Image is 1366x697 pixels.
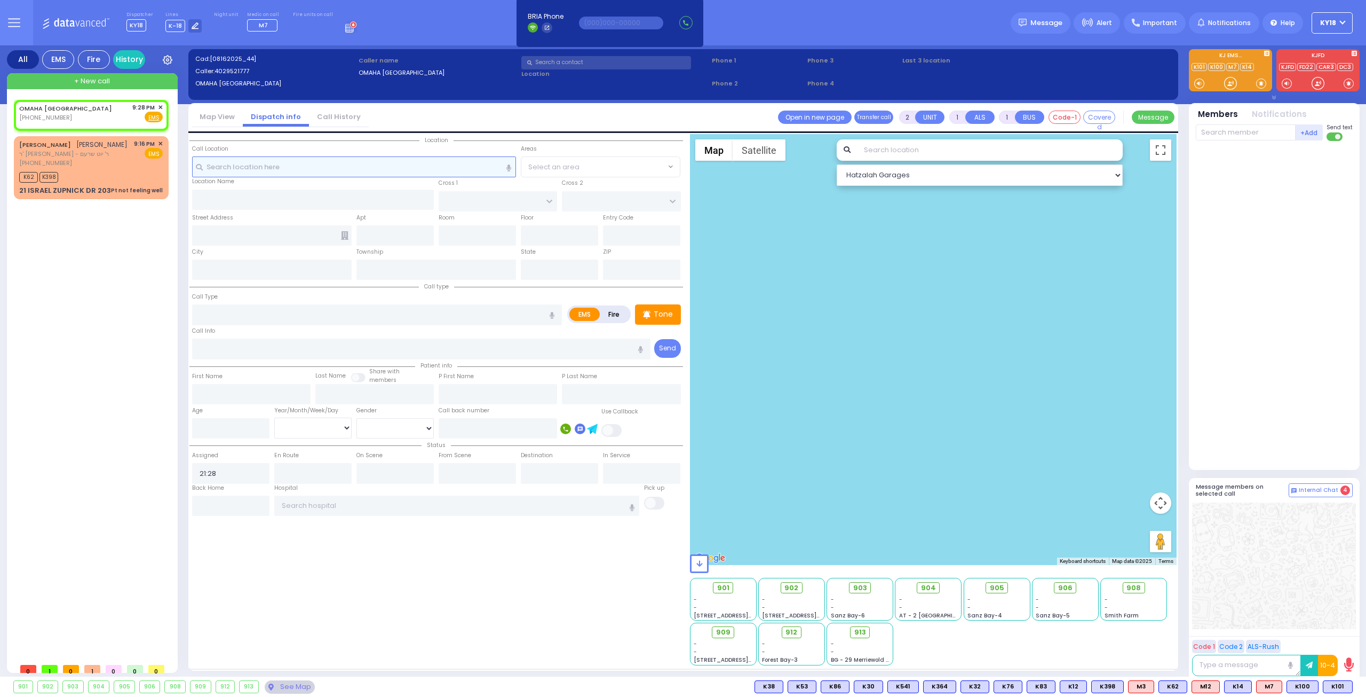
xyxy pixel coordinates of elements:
[419,136,454,144] span: Location
[521,69,708,79] label: Location
[762,648,765,656] span: -
[106,665,122,673] span: 0
[854,627,866,638] span: 913
[785,627,797,638] span: 912
[603,248,611,256] label: ZIP
[415,362,457,370] span: Patient info
[315,372,346,380] label: Last Name
[960,680,989,693] div: BLS
[1036,604,1039,612] span: -
[1289,483,1353,497] button: Internal Chat 4
[695,139,733,161] button: Show street map
[1337,63,1353,71] a: DC3
[19,150,128,159] span: ר' [PERSON_NAME] - ר' יוט שרעם
[831,656,891,664] span: BG - 29 Merriewold S.
[19,159,72,167] span: [PHONE_NUMBER]
[192,451,218,460] label: Assigned
[42,16,113,29] img: Logo
[1198,108,1238,121] button: Members
[994,680,1022,693] div: K76
[1286,680,1319,693] div: K100
[784,583,798,593] span: 902
[78,50,110,69] div: Fire
[19,185,111,196] div: 21 ISRAEL ZUPNICK DR 203
[192,293,218,301] label: Call Type
[694,640,697,648] span: -
[1091,680,1124,693] div: K398
[899,612,978,620] span: AT - 2 [GEOGRAPHIC_DATA]
[521,214,534,222] label: Floor
[214,12,238,18] label: Night unit
[821,680,849,693] div: BLS
[132,104,155,112] span: 9:28 PM
[1318,655,1338,676] button: 10-4
[967,596,971,604] span: -
[807,56,899,65] span: Phone 3
[1091,680,1124,693] div: BLS
[1097,18,1112,28] span: Alert
[192,327,215,335] label: Call Info
[265,680,315,694] div: See map
[1323,680,1353,693] div: BLS
[712,56,804,65] span: Phone 1
[965,111,995,124] button: ALS
[1150,492,1171,514] button: Map camera controls
[857,139,1123,161] input: Search location
[1297,63,1315,71] a: FD22
[309,112,369,122] a: Call History
[1281,18,1295,28] span: Help
[439,214,455,222] label: Room
[42,50,74,69] div: EMS
[158,139,163,148] span: ✕
[601,408,638,416] label: Use Callback
[439,451,471,460] label: From Scene
[192,145,228,153] label: Call Location
[762,604,765,612] span: -
[693,551,728,565] img: Google
[1296,124,1323,140] button: +Add
[831,596,834,604] span: -
[755,680,783,693] div: K38
[579,17,663,29] input: (000)000-00000
[192,214,233,222] label: Street Address
[1128,680,1154,693] div: M3
[74,76,110,87] span: + New call
[1226,63,1239,71] a: M7
[854,680,883,693] div: BLS
[76,140,128,149] span: [PERSON_NAME]
[158,103,163,112] span: ✕
[240,681,258,693] div: 913
[274,496,640,516] input: Search hospital
[902,56,1037,65] label: Last 3 location
[562,372,597,381] label: P Last Name
[1252,108,1307,121] button: Notifications
[140,681,160,693] div: 906
[1058,583,1073,593] span: 906
[356,248,383,256] label: Township
[165,681,185,693] div: 908
[788,680,816,693] div: K53
[1192,63,1207,71] a: K101
[356,406,377,415] label: Gender
[293,12,333,18] label: Fire units on call
[89,681,109,693] div: 904
[419,283,454,291] span: Call type
[439,406,489,415] label: Call back number
[192,112,243,122] a: Map View
[717,583,729,593] span: 901
[528,12,563,21] span: BRIA Phone
[1240,63,1254,71] a: K14
[1060,680,1087,693] div: BLS
[887,680,919,693] div: BLS
[1027,680,1055,693] div: BLS
[19,113,72,122] span: [PHONE_NUMBER]
[821,680,849,693] div: K86
[921,583,936,593] span: 904
[39,172,58,183] span: K398
[356,451,383,460] label: On Scene
[38,681,58,693] div: 902
[1036,596,1039,604] span: -
[192,177,234,186] label: Location Name
[63,681,83,693] div: 903
[694,596,697,604] span: -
